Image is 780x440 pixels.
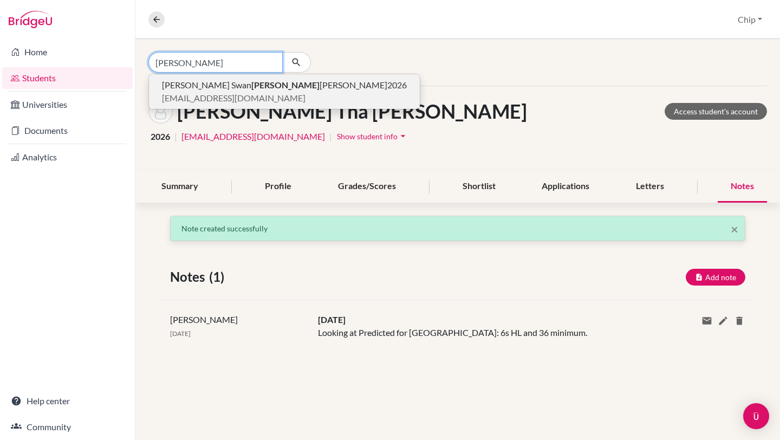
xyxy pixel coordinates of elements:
[337,132,398,141] span: Show student info
[743,403,769,429] div: Open Intercom Messenger
[170,314,238,325] span: [PERSON_NAME]
[686,269,745,286] button: Add note
[251,80,320,90] b: [PERSON_NAME]
[252,171,304,203] div: Profile
[398,131,408,141] i: arrow_drop_down
[170,267,209,287] span: Notes
[148,52,283,73] input: Find student by name...
[450,171,509,203] div: Shortlist
[731,223,738,236] button: Close
[2,41,133,63] a: Home
[148,99,173,124] img: Thi Tha David Htut's avatar
[151,130,170,143] span: 2026
[329,130,332,143] span: |
[2,67,133,89] a: Students
[325,171,409,203] div: Grades/Scores
[2,390,133,412] a: Help center
[2,416,133,438] a: Community
[318,314,346,325] span: [DATE]
[9,11,52,28] img: Bridge-U
[387,79,407,92] span: 2026
[529,171,602,203] div: Applications
[162,92,305,105] span: [EMAIL_ADDRESS][DOMAIN_NAME]
[733,9,767,30] button: Chip
[174,130,177,143] span: |
[718,171,767,203] div: Notes
[177,100,527,123] h1: [PERSON_NAME] Tha [PERSON_NAME]
[336,128,409,145] button: Show student infoarrow_drop_down
[149,74,420,109] button: [PERSON_NAME] Swan[PERSON_NAME][PERSON_NAME]2026[EMAIL_ADDRESS][DOMAIN_NAME]
[310,313,655,339] div: Looking at Predicted for [GEOGRAPHIC_DATA]: 6s HL and 36 minimum.
[731,221,738,237] span: ×
[623,171,677,203] div: Letters
[181,223,734,234] p: Note created successfully
[2,120,133,141] a: Documents
[2,94,133,115] a: Universities
[162,79,387,92] span: [PERSON_NAME] Swan [PERSON_NAME]
[665,103,767,120] a: Access student's account
[148,171,211,203] div: Summary
[2,146,133,168] a: Analytics
[209,267,229,287] span: (1)
[170,329,191,338] span: [DATE]
[181,130,325,143] a: [EMAIL_ADDRESS][DOMAIN_NAME]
